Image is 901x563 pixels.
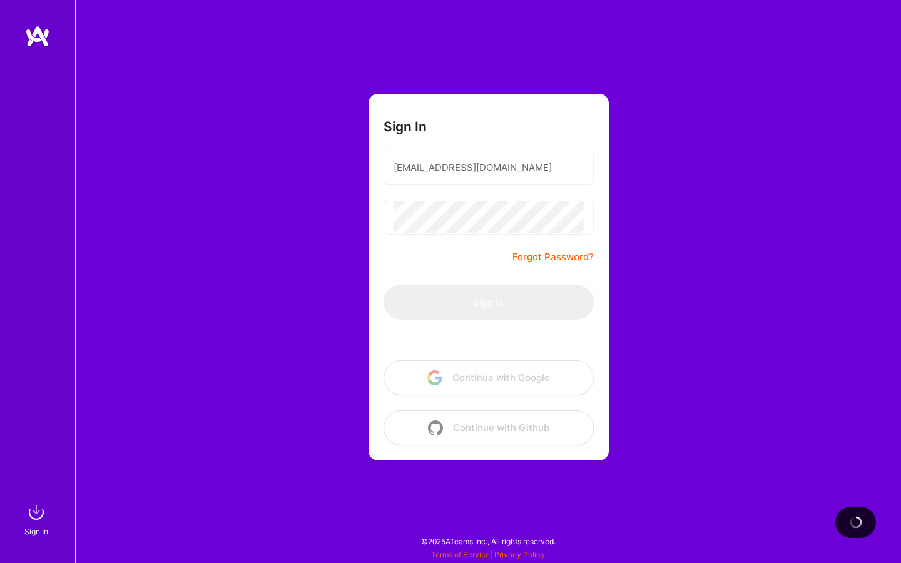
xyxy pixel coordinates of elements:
a: Privacy Policy [494,550,545,559]
img: icon [427,370,442,385]
a: Terms of Service [431,550,490,559]
button: Continue with Google [384,360,594,395]
div: Sign In [24,525,48,538]
img: logo [25,25,50,48]
input: Email... [394,151,584,183]
a: sign inSign In [26,500,49,538]
button: Sign In [384,285,594,320]
a: Forgot Password? [512,250,594,265]
span: | [431,550,545,559]
img: sign in [24,500,49,525]
img: loading [848,515,863,530]
h3: Sign In [384,119,427,134]
div: © 2025 ATeams Inc., All rights reserved. [75,525,901,557]
img: icon [428,420,443,435]
button: Continue with Github [384,410,594,445]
